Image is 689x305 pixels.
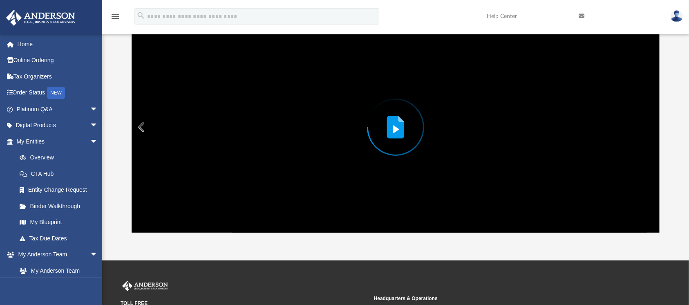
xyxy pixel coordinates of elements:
a: Online Ordering [6,52,110,69]
i: menu [110,11,120,21]
i: search [136,11,145,20]
a: My Blueprint [11,214,106,231]
a: Entity Change Request [11,182,110,198]
a: Order StatusNEW [6,85,110,101]
span: arrow_drop_down [90,247,106,263]
div: NEW [47,87,65,99]
button: Previous File [132,116,150,139]
a: My Entitiesarrow_drop_down [6,133,110,150]
a: My Anderson Team [11,262,102,279]
a: Tax Due Dates [11,230,110,247]
img: Anderson Advisors Platinum Portal [121,281,170,292]
a: Binder Walkthrough [11,198,110,214]
a: My Anderson Teamarrow_drop_down [6,247,106,263]
img: Anderson Advisors Platinum Portal [4,10,78,26]
a: menu [110,16,120,21]
img: User Pic [671,10,683,22]
a: Home [6,36,110,52]
a: Platinum Q&Aarrow_drop_down [6,101,110,117]
a: Digital Productsarrow_drop_down [6,117,110,134]
span: arrow_drop_down [90,101,106,118]
a: Overview [11,150,110,166]
a: Tax Organizers [6,68,110,85]
span: arrow_drop_down [90,133,106,150]
span: arrow_drop_down [90,117,106,134]
small: Headquarters & Operations [374,295,622,302]
a: CTA Hub [11,166,110,182]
